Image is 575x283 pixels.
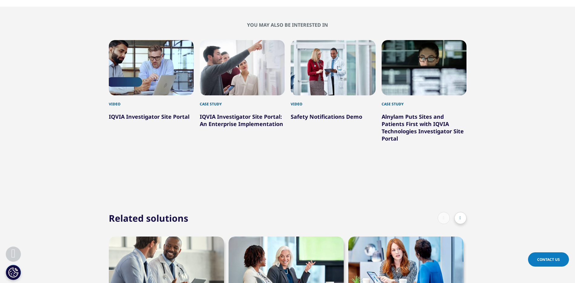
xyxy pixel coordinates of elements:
[109,95,194,107] div: Video
[6,265,21,280] button: Cookies Settings
[200,40,285,142] div: 2 / 4
[200,113,283,128] a: IQVIA Investigator Site Portal: An Enterprise Implementation
[537,257,560,262] span: Contact Us
[109,22,466,28] h2: You may also be interested in
[528,252,569,267] a: Contact Us
[291,95,376,107] div: Video
[382,113,464,142] a: Alnylam Puts Sites and Patients First with IQVIA Technologies Investigator Site Portal
[109,212,188,224] h2: Related solutions
[109,113,189,120] a: IQVIA Investigator Site Portal
[109,40,194,142] div: 1 / 4
[291,113,362,120] a: Safety Notifications Demo
[382,40,466,142] div: 4 / 4
[200,95,285,107] div: Case Study
[291,40,376,142] div: 3 / 4
[382,95,466,107] div: Case Study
